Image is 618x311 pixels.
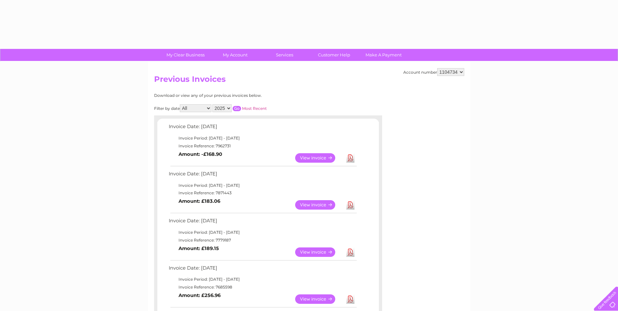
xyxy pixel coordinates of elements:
[167,229,358,236] td: Invoice Period: [DATE] - [DATE]
[346,200,354,210] a: Download
[346,294,354,304] a: Download
[167,189,358,197] td: Invoice Reference: 7871443
[167,182,358,189] td: Invoice Period: [DATE] - [DATE]
[167,264,358,276] td: Invoice Date: [DATE]
[208,49,262,61] a: My Account
[167,134,358,142] td: Invoice Period: [DATE] - [DATE]
[167,216,358,229] td: Invoice Date: [DATE]
[403,68,464,76] div: Account number
[167,275,358,283] td: Invoice Period: [DATE] - [DATE]
[295,153,343,163] a: View
[258,49,311,61] a: Services
[346,153,354,163] a: Download
[242,106,267,111] a: Most Recent
[307,49,361,61] a: Customer Help
[154,93,325,98] div: Download or view any of your previous invoices below.
[154,75,464,87] h2: Previous Invoices
[346,247,354,257] a: Download
[179,245,219,251] b: Amount: £189.15
[159,49,212,61] a: My Clear Business
[295,294,343,304] a: View
[179,292,221,298] b: Amount: £256.96
[167,170,358,182] td: Invoice Date: [DATE]
[167,142,358,150] td: Invoice Reference: 7962731
[167,236,358,244] td: Invoice Reference: 7779187
[295,200,343,210] a: View
[295,247,343,257] a: View
[167,283,358,291] td: Invoice Reference: 7685598
[167,122,358,134] td: Invoice Date: [DATE]
[179,198,220,204] b: Amount: £183.06
[179,151,222,157] b: Amount: -£168.90
[357,49,410,61] a: Make A Payment
[154,104,325,112] div: Filter by date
